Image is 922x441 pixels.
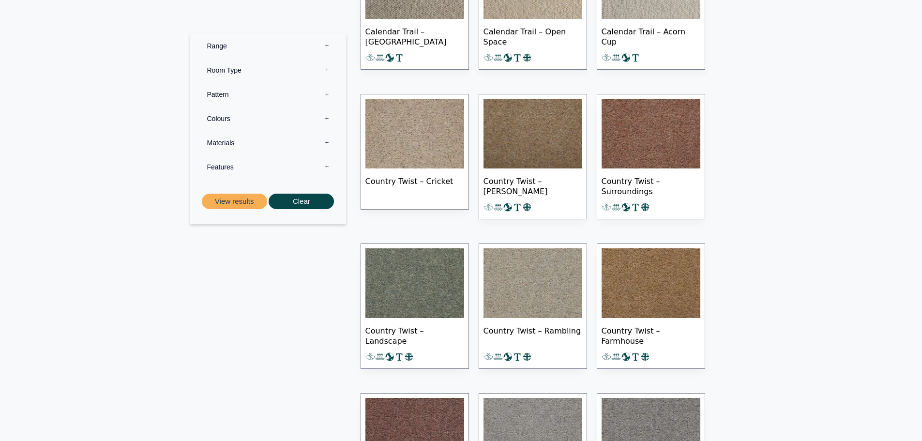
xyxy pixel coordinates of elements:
a: Country Twist – [PERSON_NAME] [479,94,587,219]
label: Features [197,155,339,179]
label: Room Type [197,58,339,82]
a: Country Twist – Surroundings [597,94,705,219]
span: Country Twist – [PERSON_NAME] [484,168,582,202]
a: Country Twist – Cricket [361,94,469,210]
label: Range [197,34,339,58]
label: Colours [197,106,339,131]
a: Country Twist – Rambling [479,243,587,369]
span: Country Twist – Surroundings [602,168,700,202]
span: Country Twist – Rambling [484,318,582,352]
span: Country Twist – Cricket [365,168,464,202]
img: Craven Bracken [484,99,582,168]
img: Country Twist - Cricket [365,99,464,168]
label: Pattern [197,82,339,106]
a: Country Twist – Landscape [361,243,469,369]
button: View results [202,194,267,210]
a: Country Twist – Farmhouse [597,243,705,369]
span: Country Twist – Farmhouse [602,318,700,352]
span: Calendar Trail – [GEOGRAPHIC_DATA] [365,19,464,53]
span: Calendar Trail – Open Space [484,19,582,53]
label: Materials [197,131,339,155]
span: Calendar Trail – Acorn Cup [602,19,700,53]
span: Country Twist – Landscape [365,318,464,352]
button: Clear [269,194,334,210]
